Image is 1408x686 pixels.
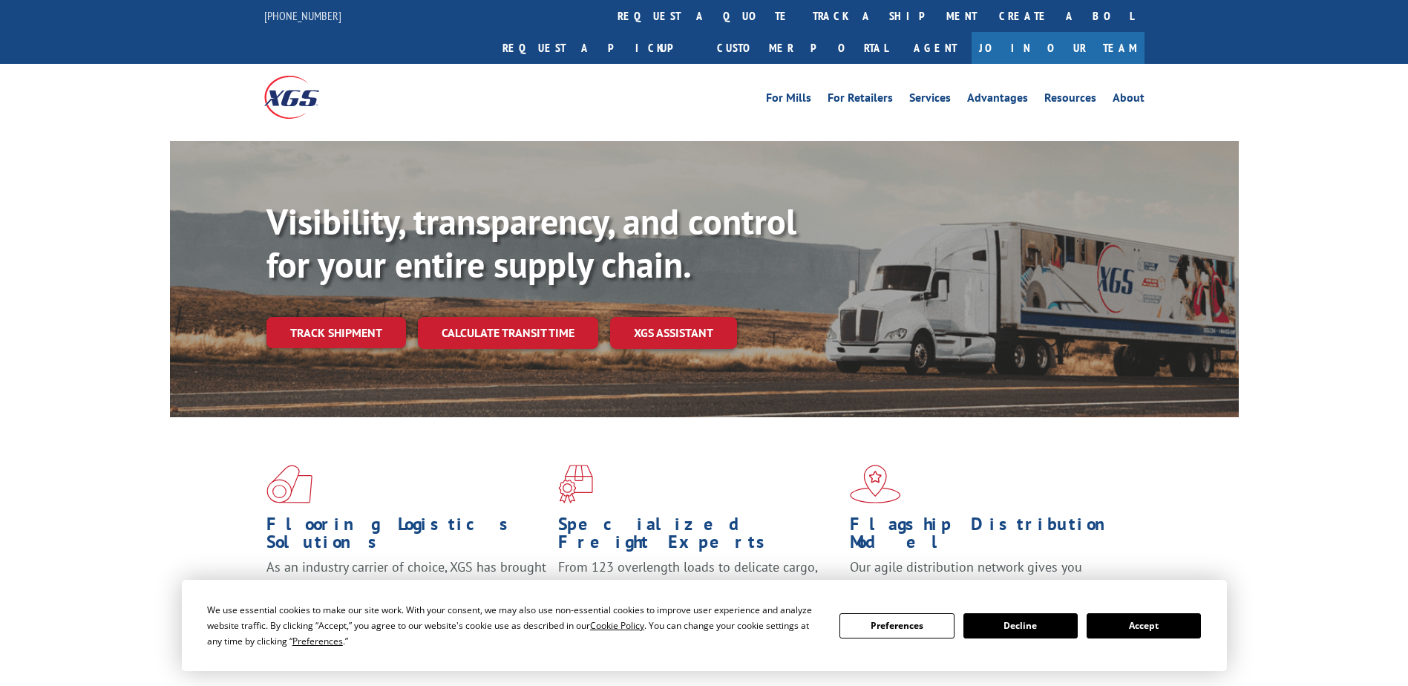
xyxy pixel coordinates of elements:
a: Agent [899,32,972,64]
h1: Specialized Freight Experts [558,515,839,558]
h1: Flagship Distribution Model [850,515,1130,558]
button: Accept [1087,613,1201,638]
a: For Mills [766,92,811,108]
a: Resources [1044,92,1096,108]
a: Join Our Team [972,32,1145,64]
div: Cookie Consent Prompt [182,580,1227,671]
p: From 123 overlength loads to delicate cargo, our experienced staff knows the best way to move you... [558,558,839,624]
button: Preferences [839,613,954,638]
span: Preferences [292,635,343,647]
a: For Retailers [828,92,893,108]
span: Our agile distribution network gives you nationwide inventory management on demand. [850,558,1123,593]
a: About [1113,92,1145,108]
a: Calculate transit time [418,317,598,349]
img: xgs-icon-flagship-distribution-model-red [850,465,901,503]
a: Customer Portal [706,32,899,64]
a: Track shipment [266,317,406,348]
b: Visibility, transparency, and control for your entire supply chain. [266,198,796,287]
span: As an industry carrier of choice, XGS has brought innovation and dedication to flooring logistics... [266,558,546,611]
a: [PHONE_NUMBER] [264,8,341,23]
span: Cookie Policy [590,619,644,632]
h1: Flooring Logistics Solutions [266,515,547,558]
a: Request a pickup [491,32,706,64]
a: Advantages [967,92,1028,108]
a: Services [909,92,951,108]
button: Decline [963,613,1078,638]
a: XGS ASSISTANT [610,317,737,349]
img: xgs-icon-total-supply-chain-intelligence-red [266,465,312,503]
div: We use essential cookies to make our site work. With your consent, we may also use non-essential ... [207,602,822,649]
img: xgs-icon-focused-on-flooring-red [558,465,593,503]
